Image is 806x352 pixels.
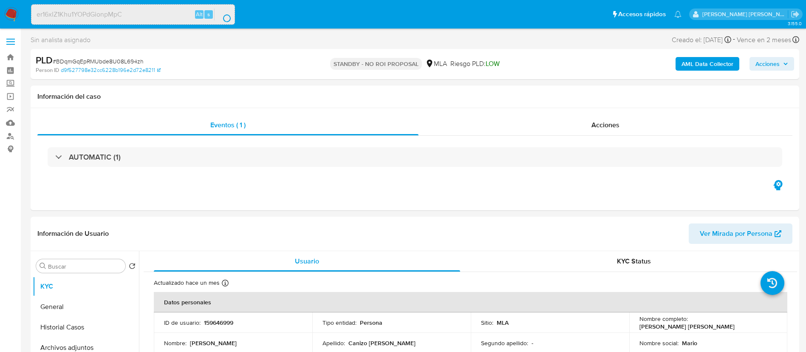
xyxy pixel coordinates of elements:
[48,263,122,270] input: Buscar
[682,57,733,71] b: AML Data Collector
[48,147,782,167] div: AUTOMATIC (1)
[207,10,210,18] span: s
[164,319,201,326] p: ID de usuario :
[639,323,735,330] p: [PERSON_NAME] [PERSON_NAME]
[360,319,382,326] p: Persona
[733,34,735,46] span: -
[676,57,739,71] button: AML Data Collector
[617,256,651,266] span: KYC Status
[749,57,794,71] button: Acciones
[190,339,237,347] p: [PERSON_NAME]
[31,35,90,45] span: Sin analista asignado
[702,10,788,18] p: maria.acosta@mercadolibre.com
[639,339,679,347] p: Nombre social :
[204,319,233,326] p: 159646999
[61,66,161,74] a: d9f527798e32cc6228b196e2d72e8211
[330,58,422,70] p: STANDBY - NO ROI PROPOSAL
[672,34,731,46] div: Creado el: [DATE]
[210,120,246,130] span: Eventos ( 1 )
[532,339,533,347] p: -
[322,319,356,326] p: Tipo entidad :
[618,10,666,19] span: Accesos rápidos
[69,152,121,162] h3: AUTOMATIC (1)
[481,339,528,347] p: Segundo apellido :
[737,35,791,45] span: Vence en 2 meses
[33,276,139,297] button: KYC
[53,57,144,66] span: # BDqmGqEpRMUbde8U08L694zh
[755,57,780,71] span: Acciones
[154,292,787,312] th: Datos personales
[129,263,136,272] button: Volver al orden por defecto
[33,297,139,317] button: General
[700,223,772,244] span: Ver Mirada por Persona
[36,66,59,74] b: Person ID
[154,279,220,287] p: Actualizado hace un mes
[481,319,493,326] p: Sitio :
[40,263,46,269] button: Buscar
[689,223,792,244] button: Ver Mirada por Persona
[36,53,53,67] b: PLD
[37,229,109,238] h1: Información de Usuario
[196,10,203,18] span: Alt
[295,256,319,266] span: Usuario
[348,339,416,347] p: Canizo [PERSON_NAME]
[497,319,509,326] p: MLA
[591,120,619,130] span: Acciones
[33,317,139,338] button: Historial Casos
[37,92,792,101] h1: Información del caso
[164,339,187,347] p: Nombre :
[450,59,500,69] span: Riesgo PLD:
[674,11,682,18] a: Notificaciones
[214,9,232,20] button: search-icon
[639,315,688,323] p: Nombre completo :
[486,59,500,69] span: LOW
[31,9,235,20] input: Buscar usuario o caso...
[682,339,697,347] p: Mario
[322,339,345,347] p: Apellido :
[425,59,447,69] div: MLA
[791,10,800,19] a: Salir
